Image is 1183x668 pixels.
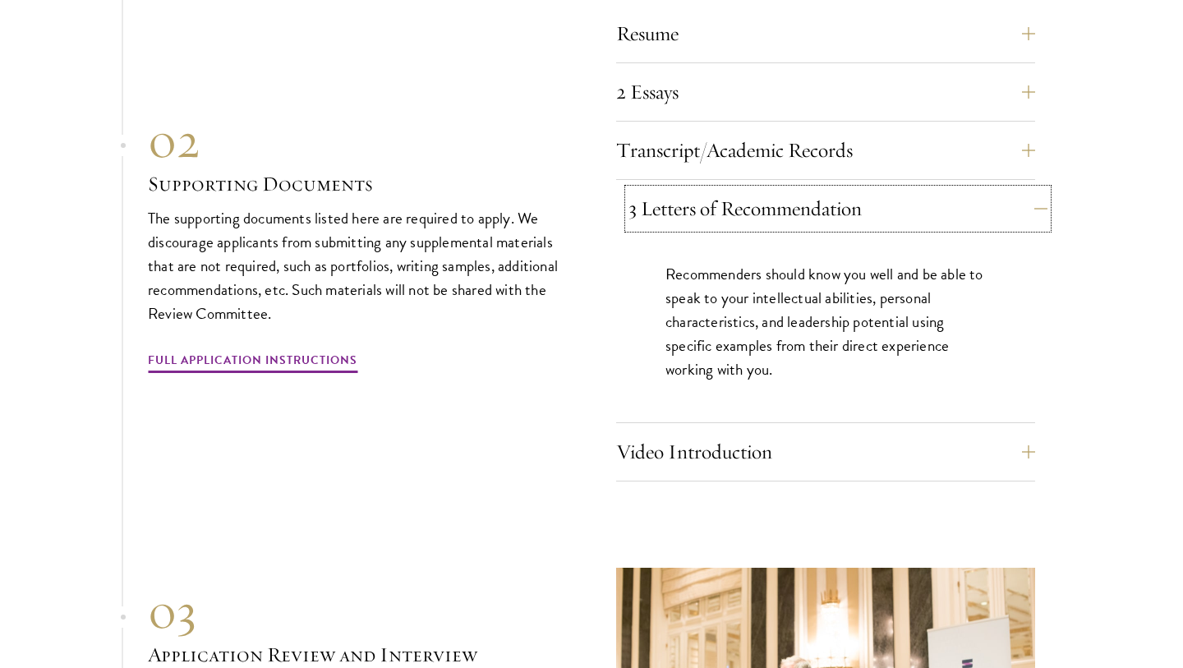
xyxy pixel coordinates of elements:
[616,72,1035,112] button: 2 Essays
[148,350,357,375] a: Full Application Instructions
[628,189,1047,228] button: 3 Letters of Recommendation
[148,582,567,641] div: 03
[665,262,986,381] p: Recommenders should know you well and be able to speak to your intellectual abilities, personal c...
[148,111,567,170] div: 02
[148,206,567,325] p: The supporting documents listed here are required to apply. We discourage applicants from submitt...
[616,14,1035,53] button: Resume
[616,131,1035,170] button: Transcript/Academic Records
[616,432,1035,472] button: Video Introduction
[148,170,567,198] h3: Supporting Documents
